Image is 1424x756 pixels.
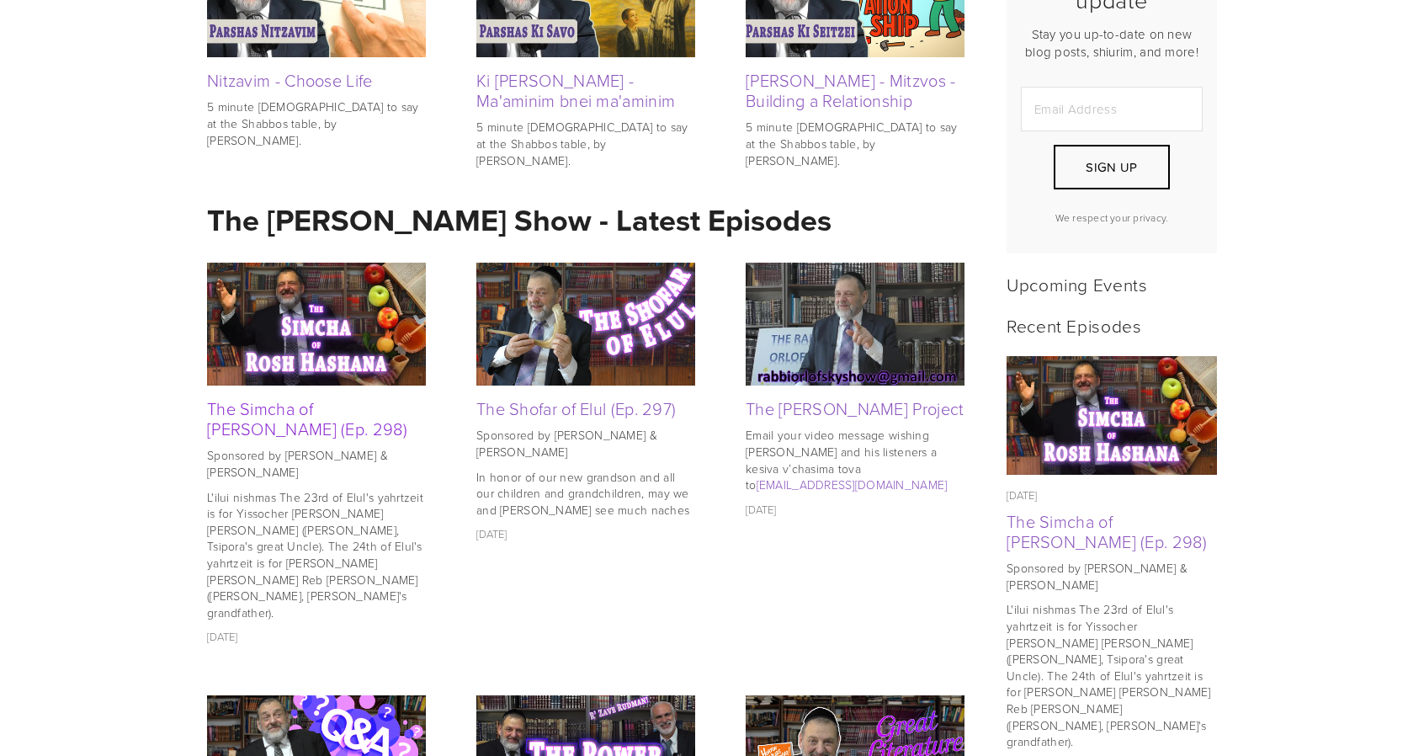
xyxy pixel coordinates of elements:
[476,397,676,420] a: The Shofar of Elul (Ep. 297)
[746,502,777,517] time: [DATE]
[1007,487,1038,503] time: [DATE]
[746,119,964,168] p: 5 minute [DEMOGRAPHIC_DATA] to say at the Shabbos table, by [PERSON_NAME].
[1007,560,1217,593] p: Sponsored by [PERSON_NAME] & [PERSON_NAME]
[476,469,695,519] p: In honor of our new grandson and all our children and grandchildren, may we and [PERSON_NAME] see...
[207,98,426,148] p: 5 minute [DEMOGRAPHIC_DATA] to say at the Shabbos table, by [PERSON_NAME].
[757,476,948,492] a: [EMAIL_ADDRESS][DOMAIN_NAME]
[207,629,238,644] time: [DATE]
[746,68,956,112] a: [PERSON_NAME] - Mitzvos - Building a Relationship
[746,397,964,420] a: The [PERSON_NAME] Project
[476,526,507,541] time: [DATE]
[476,427,695,460] p: Sponsored by [PERSON_NAME] & [PERSON_NAME]
[1007,509,1207,553] a: The Simcha of [PERSON_NAME] (Ep. 298)
[1007,601,1217,749] p: L'ilui nishmas The 23rd of Elul's yahrtzeit is for Yissocher [PERSON_NAME] [PERSON_NAME] ([PERSON...
[207,198,832,242] strong: The [PERSON_NAME] Show - Latest Episodes
[1007,274,1217,295] h2: Upcoming Events
[1054,145,1170,189] button: Sign Up
[207,263,426,386] img: The Simcha of Rosh Hashana (Ep. 298)
[1007,315,1217,336] h2: Recent Episodes
[1007,356,1217,475] a: The Simcha of Rosh Hashana (Ep. 298)
[476,68,675,112] a: Ki [PERSON_NAME] - Ma'aminim bnei ma'aminim
[207,447,426,480] p: Sponsored by [PERSON_NAME] & [PERSON_NAME]
[746,427,964,492] p: Email your video message wishing [PERSON_NAME] and his listeners a kesiva v’chasima tova to
[746,263,964,386] img: The Rabbi Orlofsky Rosh Hashana Project
[1021,87,1203,131] input: Email Address
[476,119,695,168] p: 5 minute [DEMOGRAPHIC_DATA] to say at the Shabbos table, by [PERSON_NAME].
[1021,210,1203,225] p: We respect your privacy.
[1086,158,1137,176] span: Sign Up
[476,263,695,386] img: The Shofar of Elul (Ep. 297)
[207,489,426,621] p: L'ilui nishmas The 23rd of Elul's yahrtzeit is for Yissocher [PERSON_NAME] [PERSON_NAME] ([PERSON...
[1007,356,1218,475] img: The Simcha of Rosh Hashana (Ep. 298)
[207,397,407,440] a: The Simcha of [PERSON_NAME] (Ep. 298)
[1021,25,1203,61] p: Stay you up-to-date on new blog posts, shiurim, and more!
[207,68,373,92] a: Nitzavim - Choose Life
